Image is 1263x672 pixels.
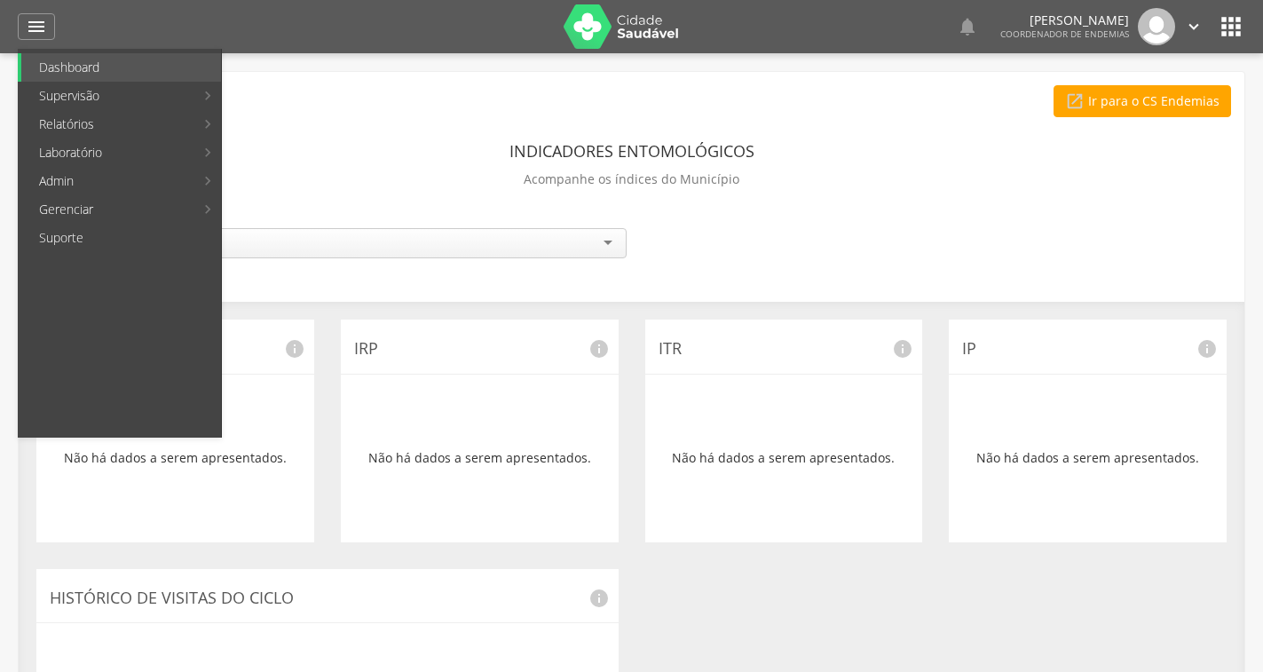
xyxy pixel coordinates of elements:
[1184,17,1204,36] i: 
[50,587,605,610] p: Histórico de Visitas do Ciclo
[21,138,194,167] a: Laboratório
[962,337,1213,360] p: IP
[26,16,47,37] i: 
[962,388,1213,529] div: Não há dados a serem apresentados.
[659,337,910,360] p: ITR
[1054,85,1231,117] a: Ir para o CS Endemias
[21,224,221,252] a: Suporte
[21,110,194,138] a: Relatórios
[1184,8,1204,45] a: 
[659,388,910,529] div: Não há dados a serem apresentados.
[18,13,55,40] a: 
[957,16,978,37] i: 
[21,82,194,110] a: Supervisão
[21,167,194,195] a: Admin
[892,338,913,360] i: info
[1065,91,1085,111] i: 
[284,338,305,360] i: info
[354,337,605,360] p: IRP
[21,53,221,82] a: Dashboard
[354,388,605,529] div: Não há dados a serem apresentados.
[524,167,739,192] p: Acompanhe os índices do Município
[509,135,754,167] header: Indicadores Entomológicos
[588,588,610,609] i: info
[21,195,194,224] a: Gerenciar
[50,388,301,529] div: Não há dados a serem apresentados.
[1000,28,1129,40] span: Coordenador de Endemias
[957,8,978,45] a: 
[1217,12,1245,41] i: 
[1196,338,1218,360] i: info
[1000,14,1129,27] p: [PERSON_NAME]
[588,338,610,360] i: info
